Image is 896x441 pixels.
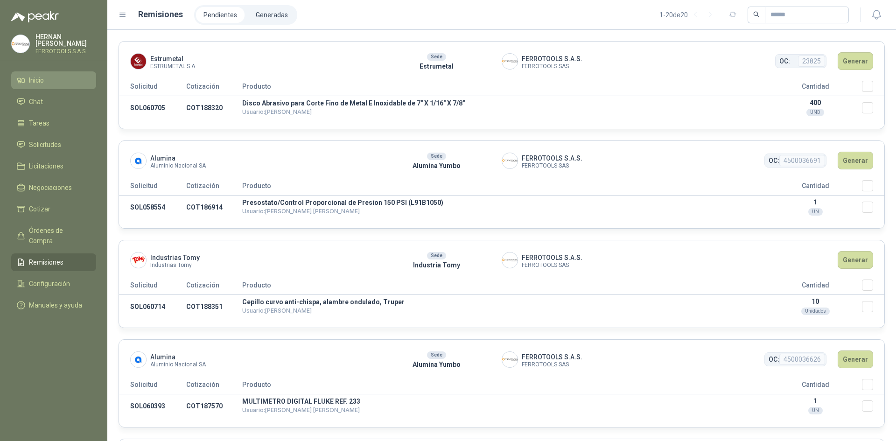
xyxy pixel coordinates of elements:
p: Alumina Yumbo [371,359,502,370]
a: Cotizar [11,200,96,218]
th: Cantidad [769,379,862,394]
td: SOL060714 [119,295,186,319]
p: HERNAN [PERSON_NAME] [35,34,96,47]
div: Sede [427,252,446,259]
span: 4500036626 [779,354,825,365]
p: 400 [769,99,862,106]
span: Usuario: [PERSON_NAME] [242,307,312,314]
span: OC: [779,56,790,66]
span: Usuario: [PERSON_NAME] [242,108,312,115]
span: Órdenes de Compra [29,225,87,246]
td: COT188320 [186,96,242,120]
a: Remisiones [11,253,96,271]
th: Solicitud [119,180,186,196]
th: Seleccionar/deseleccionar [862,379,884,394]
th: Producto [242,81,769,96]
th: Cantidad [769,81,862,96]
img: Company Logo [502,252,518,268]
img: Company Logo [502,153,518,168]
th: Cotización [186,379,242,394]
span: Remisiones [29,257,63,267]
a: Configuración [11,275,96,293]
h1: Remisiones [138,8,183,21]
img: Company Logo [131,153,146,168]
a: Solicitudes [11,136,96,154]
span: Licitaciones [29,161,63,171]
a: Órdenes de Compra [11,222,96,250]
span: Manuales y ayuda [29,300,82,310]
div: Sede [427,153,446,160]
div: UN [808,208,823,216]
th: Seleccionar/deseleccionar [862,280,884,295]
td: SOL060705 [119,96,186,120]
p: Disco Abrasivo para Corte Fino de Metal E Inoxidable de 7" X 1/16" X 7/8" [242,100,769,106]
div: 1 - 20 de 20 [659,7,718,22]
p: 10 [769,298,862,305]
th: Producto [242,280,769,295]
span: Usuario: [PERSON_NAME] [PERSON_NAME] [242,208,360,215]
p: Industria Tomy [371,260,502,270]
td: Seleccionar/deseleccionar [862,295,884,319]
th: Producto [242,379,769,394]
a: Inicio [11,71,96,89]
span: FERROTOOLS SAS [522,64,582,69]
div: Unidades [801,308,830,315]
img: Company Logo [502,54,518,69]
img: Company Logo [131,54,146,69]
span: 4500036691 [779,155,825,166]
th: Seleccionar/deseleccionar [862,180,884,196]
th: Solicitud [119,81,186,96]
p: MULTIMETRO DIGITAL FLUKE REF. 233 [242,398,769,405]
th: Cantidad [769,180,862,196]
button: Generar [838,152,873,169]
span: OC: [769,155,779,166]
div: Sede [427,351,446,359]
span: Estrumetal [150,54,195,64]
div: UN [808,407,823,414]
li: Generadas [248,7,295,23]
img: Company Logo [502,352,518,367]
button: Generar [838,251,873,269]
span: Cotizar [29,204,50,214]
td: SOL060393 [119,394,186,418]
img: Company Logo [12,35,29,53]
p: 1 [769,397,862,405]
span: Solicitudes [29,140,61,150]
span: Alumina [150,352,206,362]
div: Sede [427,53,446,61]
button: Generar [838,52,873,70]
span: FERROTOOLS S.A.S. [522,252,582,263]
div: UND [806,109,824,116]
p: Estrumetal [371,61,502,71]
td: COT188351 [186,295,242,319]
th: Solicitud [119,379,186,394]
span: Inicio [29,75,44,85]
th: Seleccionar/deseleccionar [862,81,884,96]
th: Solicitud [119,280,186,295]
th: Cotización [186,280,242,295]
span: Aluminio Nacional SA [150,163,206,168]
p: Alumina Yumbo [371,161,502,171]
span: FERROTOOLS SAS [522,263,582,268]
th: Cantidad [769,280,862,295]
span: Usuario: [PERSON_NAME] [PERSON_NAME] [242,406,360,413]
td: COT187570 [186,394,242,418]
span: Negociaciones [29,182,72,193]
span: Industrias Tomy [150,252,200,263]
span: 23825 [798,56,825,67]
p: 1 [769,198,862,206]
span: search [753,11,760,18]
td: COT186914 [186,196,242,219]
img: Company Logo [131,352,146,367]
li: Pendientes [196,7,245,23]
p: FERROTOOLS S.A.S. [35,49,96,54]
img: Logo peakr [11,11,59,22]
td: Seleccionar/deseleccionar [862,394,884,418]
th: Producto [242,180,769,196]
a: Licitaciones [11,157,96,175]
span: Tareas [29,118,49,128]
span: FERROTOOLS S.A.S. [522,54,582,64]
span: Chat [29,97,43,107]
span: FERROTOOLS S.A.S. [522,352,582,362]
span: ESTRUMETAL S A [150,64,195,69]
